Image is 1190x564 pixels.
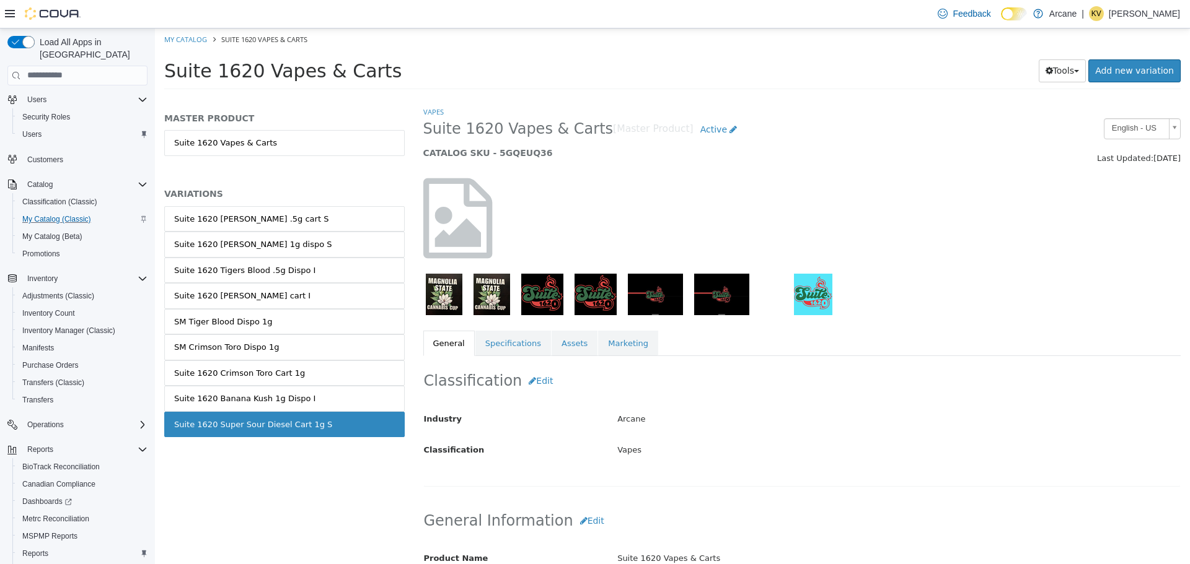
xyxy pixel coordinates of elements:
[17,289,148,303] span: Adjustments (Classic)
[2,91,152,108] button: Users
[22,177,58,192] button: Catalog
[17,323,120,338] a: Inventory Manager (Classic)
[950,90,1009,110] span: English - US
[884,31,932,54] button: Tools
[942,125,998,134] span: Last Updated:
[27,445,53,454] span: Reports
[9,160,250,171] h5: VARIATIONS
[19,236,161,248] div: Suite 1620 Tigers Blood .5g Dispo I
[458,96,539,106] small: [Master Product]
[35,36,148,61] span: Load All Apps in [GEOGRAPHIC_DATA]
[9,102,250,128] a: Suite 1620 Vapes & Carts
[12,245,152,262] button: Promotions
[17,529,148,544] span: MSPMP Reports
[269,417,330,426] span: Classification
[17,194,102,209] a: Classification (Classic)
[12,305,152,322] button: Inventory Count
[19,313,124,325] div: SM Crimson Toro Dispo 1g
[953,7,990,20] span: Feedback
[22,92,148,107] span: Users
[17,289,99,303] a: Adjustments (Classic)
[17,358,148,373] span: Purchase Orders
[12,374,152,391] button: Transfers (Classic)
[17,212,96,227] a: My Catalog (Classic)
[9,32,247,53] span: Suite 1620 Vapes & Carts
[418,481,456,504] button: Edit
[453,380,1034,402] div: Arcane
[22,531,77,541] span: MSPMP Reports
[17,127,46,142] a: Users
[1049,6,1077,21] p: Arcane
[12,527,152,545] button: MSPMP Reports
[269,341,1026,364] h2: Classification
[17,212,148,227] span: My Catalog (Classic)
[17,110,75,124] a: Security Roles
[12,545,152,562] button: Reports
[17,459,148,474] span: BioTrack Reconciliation
[320,302,396,328] a: Specifications
[453,519,1034,541] div: Suite 1620 Vapes & Carts
[268,302,320,328] a: General
[19,364,161,376] div: Suite 1620 Banana Kush 1g Dispo I
[17,306,80,321] a: Inventory Count
[12,322,152,339] button: Inventory Manager (Classic)
[453,411,1034,433] div: Vapes
[19,210,177,222] div: Suite 1620 [PERSON_NAME] 1g dispo S
[27,155,63,165] span: Customers
[2,150,152,168] button: Customers
[22,271,63,286] button: Inventory
[22,214,91,224] span: My Catalog (Classic)
[19,184,174,197] div: Suite 1620 [PERSON_NAME] .5g cart S
[22,152,148,167] span: Customers
[12,493,152,510] a: Dashboards
[12,391,152,409] button: Transfers
[25,7,81,20] img: Cova
[17,375,89,390] a: Transfers (Classic)
[22,360,79,370] span: Purchase Orders
[17,229,148,244] span: My Catalog (Beta)
[1109,6,1180,21] p: [PERSON_NAME]
[27,180,53,189] span: Catalog
[998,125,1026,134] span: [DATE]
[9,6,52,15] a: My Catalog
[22,308,75,318] span: Inventory Count
[9,84,250,95] h5: MASTER PRODUCT
[17,127,148,142] span: Users
[17,494,148,509] span: Dashboards
[12,287,152,305] button: Adjustments (Classic)
[269,481,1026,504] h2: General Information
[12,126,152,143] button: Users
[12,475,152,493] button: Canadian Compliance
[17,110,148,124] span: Security Roles
[949,90,1026,111] a: English - US
[22,326,115,336] span: Inventory Manager (Classic)
[269,525,333,534] span: Product Name
[22,271,148,286] span: Inventory
[933,31,1026,54] a: Add new variation
[2,441,152,458] button: Reports
[1091,6,1101,21] span: KV
[17,375,148,390] span: Transfers (Classic)
[22,417,69,432] button: Operations
[22,442,58,457] button: Reports
[22,112,70,122] span: Security Roles
[27,420,64,430] span: Operations
[12,357,152,374] button: Purchase Orders
[17,459,105,474] a: BioTrack Reconciliation
[367,341,405,364] button: Edit
[22,549,48,558] span: Reports
[22,343,54,353] span: Manifests
[12,339,152,357] button: Manifests
[22,291,94,301] span: Adjustments (Classic)
[2,176,152,193] button: Catalog
[66,6,152,15] span: Suite 1620 Vapes & Carts
[22,177,148,192] span: Catalog
[17,341,148,355] span: Manifests
[2,416,152,433] button: Operations
[17,529,82,544] a: MSPMP Reports
[269,386,307,395] span: Industry
[17,358,84,373] a: Purchase Orders
[19,390,177,402] div: Suite 1620 Super Sour Diesel Cart 1g S
[1001,7,1027,20] input: Dark Mode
